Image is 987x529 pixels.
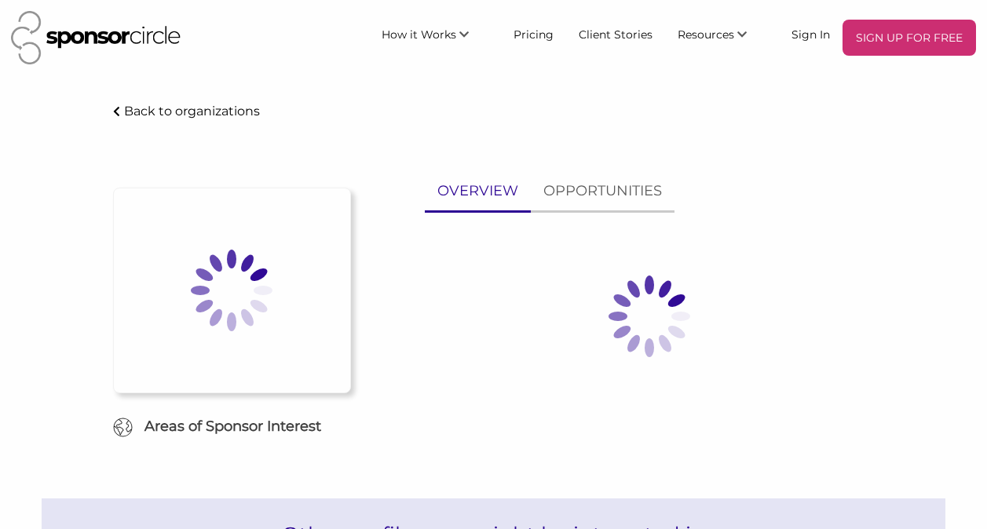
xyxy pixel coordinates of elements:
li: How it Works [369,20,501,56]
p: SIGN UP FOR FREE [849,26,970,49]
p: OVERVIEW [437,180,518,202]
span: Resources [678,27,734,42]
img: Loading spinner [153,212,310,369]
img: Sponsor Circle Logo [11,11,181,64]
a: Pricing [501,20,566,48]
span: How it Works [382,27,456,42]
li: Resources [665,20,779,56]
img: Loading spinner [571,238,728,395]
a: Sign In [779,20,843,48]
a: Client Stories [566,20,665,48]
h6: Areas of Sponsor Interest [101,417,363,436]
p: Back to organizations [124,104,260,119]
p: OPPORTUNITIES [543,180,662,202]
img: Globe Icon [113,418,133,438]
